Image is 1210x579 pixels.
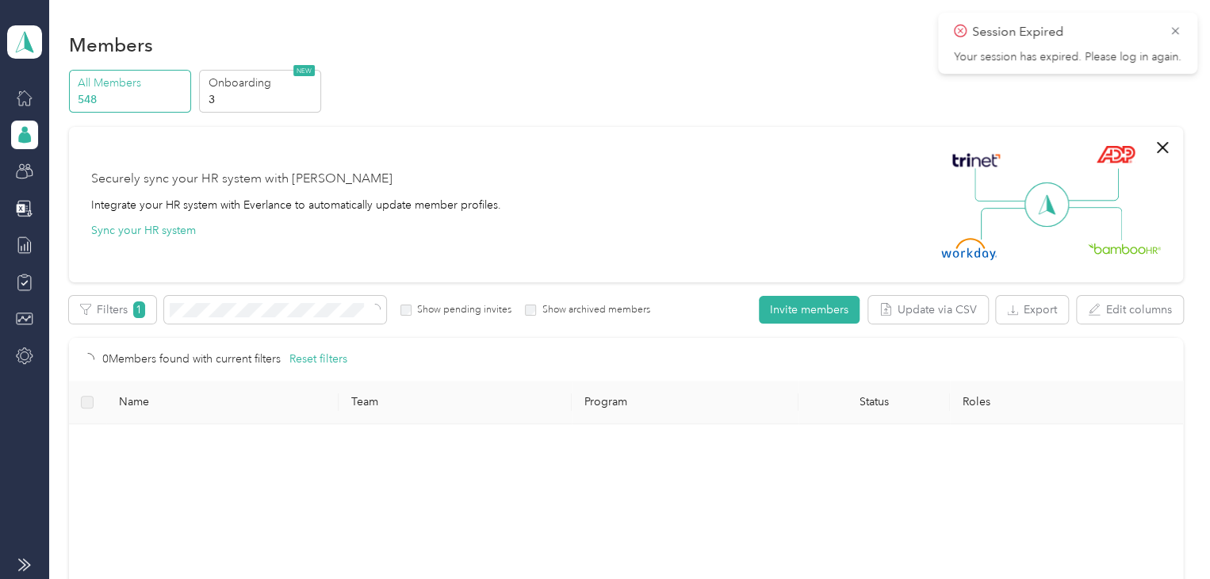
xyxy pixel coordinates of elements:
h1: Members [69,36,153,53]
p: Your session has expired. Please log in again. [954,50,1181,64]
th: Program [572,381,798,424]
img: ADP [1096,145,1135,163]
p: Onboarding [209,75,316,91]
p: 548 [78,91,186,108]
img: Trinet [948,149,1004,171]
p: 3 [209,91,316,108]
button: Sync your HR system [91,222,196,239]
button: Invite members [759,296,860,324]
img: Line Left Up [975,168,1030,202]
p: 0 Members found with current filters [102,351,281,368]
div: Integrate your HR system with Everlance to automatically update member profiles. [91,197,501,213]
img: Workday [941,238,997,260]
th: Status [798,381,950,424]
p: All Members [78,75,186,91]
img: Line Right Up [1063,168,1119,201]
th: Name [106,381,339,424]
p: Session Expired [972,22,1158,42]
iframe: Everlance-gr Chat Button Frame [1121,490,1210,579]
th: Roles [950,381,1183,424]
span: 1 [133,301,145,318]
button: Edit columns [1077,296,1183,324]
label: Show pending invites [412,303,511,317]
div: Securely sync your HR system with [PERSON_NAME] [91,170,392,189]
button: Update via CSV [868,296,988,324]
img: Line Left Down [980,207,1036,240]
button: Reset filters [289,351,347,368]
img: Line Right Down [1066,207,1122,241]
th: Team [339,381,572,424]
button: Export [996,296,1068,324]
button: Filters1 [69,296,156,324]
span: Name [119,395,327,408]
span: NEW [293,65,315,76]
img: BambooHR [1088,243,1161,254]
label: Show archived members [536,303,649,317]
